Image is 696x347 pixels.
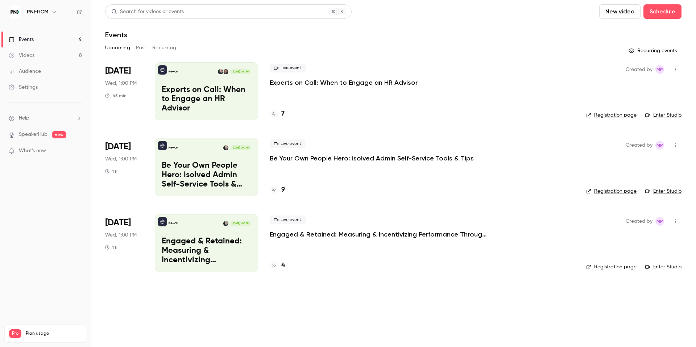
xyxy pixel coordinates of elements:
img: PNI•HCM [9,6,21,18]
a: Engaged & Retained: Measuring & Incentivizing Performance Through EngagementPNI•HCMAmy Miller[DAT... [155,214,258,272]
h4: 9 [281,185,285,195]
a: SpeakerHub [19,131,47,138]
h1: Events [105,30,127,39]
span: MP [656,217,663,226]
div: 45 min [105,93,127,99]
span: Live event [270,64,306,72]
p: Be Your Own People Hero: isolved Admin Self-Service Tools & Tips [162,161,251,189]
a: Experts on Call: When to Engage an HR AdvisorPNI•HCMKyle WadeAmy Miller[DATE] 1:00 PMExperts on C... [155,62,258,120]
div: Sep 17 Wed, 1:00 PM (America/New York) [105,62,143,120]
button: Past [136,42,146,54]
span: [DATE] 1:00 PM [230,145,251,150]
p: Engaged & Retained: Measuring & Incentivizing Performance Through Engagement [162,237,251,265]
a: Enter Studio [645,263,681,271]
div: Videos [9,52,34,59]
div: Events [9,36,34,43]
button: Upcoming [105,42,130,54]
span: new [52,131,66,138]
a: Registration page [586,188,637,195]
img: Amy Miller [223,145,228,150]
h6: PNI•HCM [27,8,49,16]
div: Oct 15 Wed, 1:00 PM (America/New York) [105,138,143,196]
span: Wed, 1:00 PM [105,231,137,239]
a: Experts on Call: When to Engage an HR Advisor [270,78,418,87]
a: Be Your Own People Hero: isolved Admin Self-Service Tools & TipsPNI•HCMAmy Miller[DATE] 1:00 PMBe... [155,138,258,196]
span: Created by [626,217,652,226]
span: Live event [270,216,306,224]
iframe: Noticeable Trigger [73,148,82,154]
p: PNI•HCM [169,146,178,150]
h4: 7 [281,109,285,119]
p: Experts on Call: When to Engage an HR Advisor [162,85,251,113]
span: [DATE] [105,141,131,152]
span: MP [656,141,663,150]
a: Engaged & Retained: Measuring & Incentivizing Performance Through Engagement [270,230,487,239]
span: Melissa Pisarski [655,65,664,74]
img: Amy Miller [218,69,223,74]
a: 9 [270,185,285,195]
div: Settings [9,84,38,91]
span: Plan usage [26,331,82,336]
span: [DATE] 1:00 PM [230,69,251,74]
span: Wed, 1:00 PM [105,155,137,163]
button: Recurring [152,42,177,54]
a: 4 [270,261,285,271]
span: Live event [270,139,306,148]
span: [DATE] 1:00 PM [230,221,251,226]
span: [DATE] [105,65,131,77]
p: PNI•HCM [169,222,178,225]
span: Help [19,114,29,122]
button: New video [599,4,641,19]
a: 7 [270,109,285,119]
span: Melissa Pisarski [655,217,664,226]
span: Wed, 1:00 PM [105,80,137,87]
li: help-dropdown-opener [9,114,82,122]
span: Created by [626,65,652,74]
span: [DATE] [105,217,131,229]
div: Audience [9,68,41,75]
button: Recurring events [625,45,681,57]
div: Search for videos or events [111,8,184,16]
div: 1 h [105,244,117,250]
span: Pro [9,329,21,338]
button: Schedule [643,4,681,19]
div: Nov 12 Wed, 1:00 PM (America/New York) [105,214,143,272]
a: Enter Studio [645,112,681,119]
a: Enter Studio [645,188,681,195]
a: Be Your Own People Hero: isolved Admin Self-Service Tools & Tips [270,154,474,163]
span: Melissa Pisarski [655,141,664,150]
span: What's new [19,147,46,155]
h4: 4 [281,261,285,271]
div: 1 h [105,168,117,174]
a: Registration page [586,263,637,271]
img: Kyle Wade [223,69,228,74]
p: PNI•HCM [169,70,178,74]
a: Registration page [586,112,637,119]
img: Amy Miller [223,221,228,226]
span: MP [656,65,663,74]
span: Created by [626,141,652,150]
